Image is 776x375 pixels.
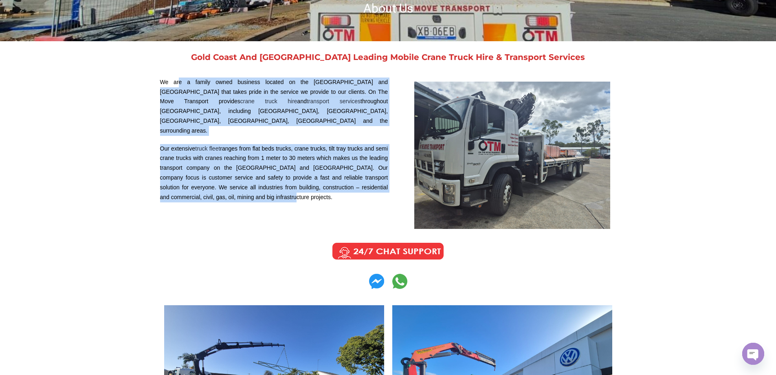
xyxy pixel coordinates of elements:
img: Call us Anytime [327,241,449,262]
a: Gold Coast And [GEOGRAPHIC_DATA] Leading Mobile Crane Truck Hire & Transport Services [191,52,585,62]
img: Contact us on Whatsapp [369,274,384,289]
p: Our extensive ranges from flat beds trucks, crane trucks, tilt tray trucks and semi crane trucks ... [160,144,388,202]
img: Contact us on Whatsapp [392,274,407,289]
p: We are a family owned business located on the [GEOGRAPHIC_DATA] and [GEOGRAPHIC_DATA] that takes ... [160,78,388,136]
h1: About Us [156,0,620,16]
a: crane truck hire [240,98,297,104]
a: truck fleet [195,145,220,152]
a: transport services [307,98,361,104]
